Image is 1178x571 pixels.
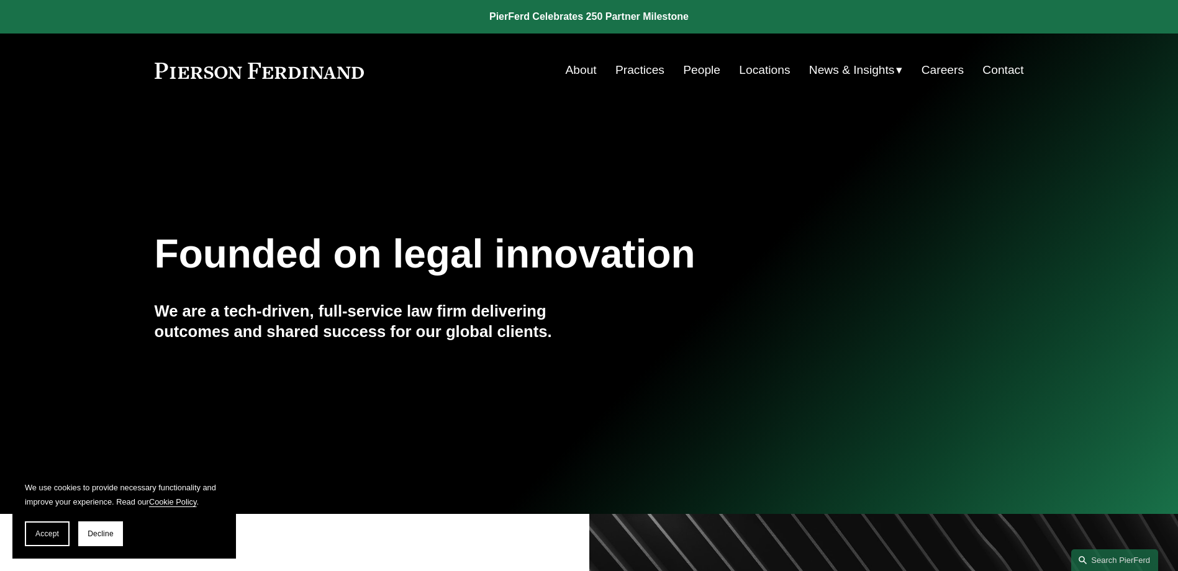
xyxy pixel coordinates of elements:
[12,468,236,559] section: Cookie banner
[155,232,879,277] h1: Founded on legal innovation
[25,521,70,546] button: Accept
[149,497,197,506] a: Cookie Policy
[25,480,224,509] p: We use cookies to provide necessary functionality and improve your experience. Read our .
[155,301,589,341] h4: We are a tech-driven, full-service law firm delivering outcomes and shared success for our global...
[982,58,1023,82] a: Contact
[35,529,59,538] span: Accept
[809,60,895,81] span: News & Insights
[88,529,114,538] span: Decline
[78,521,123,546] button: Decline
[683,58,720,82] a: People
[615,58,664,82] a: Practices
[1071,549,1158,571] a: Search this site
[922,58,964,82] a: Careers
[739,58,790,82] a: Locations
[566,58,597,82] a: About
[809,58,903,82] a: folder dropdown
